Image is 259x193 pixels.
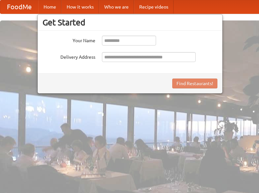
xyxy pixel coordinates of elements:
[43,52,95,60] label: Delivery Address
[38,0,61,14] a: Home
[134,0,174,14] a: Recipe videos
[172,79,217,88] button: Find Restaurants!
[43,36,95,44] label: Your Name
[99,0,134,14] a: Who we are
[43,17,217,27] h3: Get Started
[0,0,38,14] a: FoodMe
[61,0,99,14] a: How it works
